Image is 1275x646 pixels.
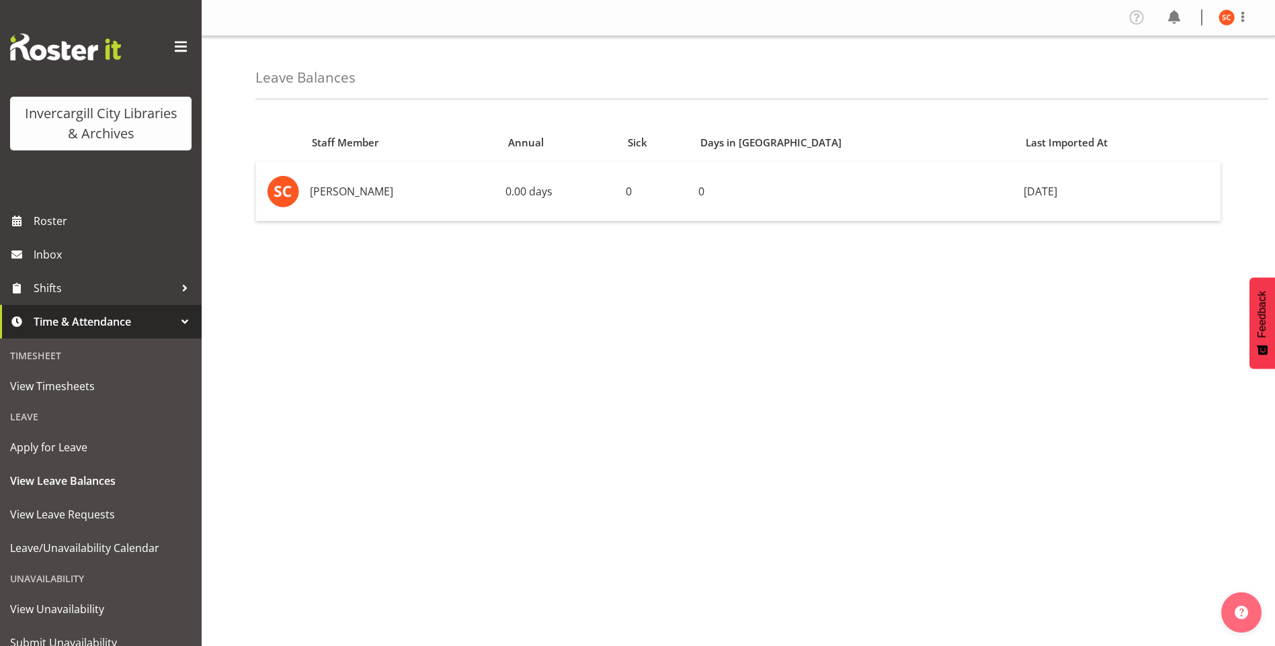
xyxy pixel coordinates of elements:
div: Invercargill City Libraries & Archives [24,103,178,144]
span: View Timesheets [10,376,192,396]
span: 0.00 days [505,184,552,199]
span: Last Imported At [1026,135,1108,150]
span: 0 [698,184,704,199]
img: Rosterit website logo [10,34,121,60]
a: Apply for Leave [3,430,198,464]
div: Leave [3,403,198,430]
img: serena-casey11690.jpg [1219,9,1235,26]
td: [PERSON_NAME] [304,162,500,221]
span: Time & Attendance [34,312,175,332]
a: View Leave Requests [3,498,198,531]
img: serena-casey11690.jpg [267,175,299,207]
span: View Leave Requests [10,504,192,524]
h4: Leave Balances [255,70,356,85]
div: Unavailability [3,565,198,592]
span: View Unavailability [10,599,192,619]
span: Staff Member [312,135,379,150]
span: Feedback [1256,291,1268,338]
span: [DATE] [1024,184,1057,199]
span: Sick [628,135,647,150]
span: Shifts [34,278,175,298]
span: Leave/Unavailability Calendar [10,538,192,558]
a: View Unavailability [3,592,198,626]
span: Apply for Leave [10,437,192,457]
a: Leave/Unavailability Calendar [3,531,198,565]
a: View Timesheets [3,369,198,403]
span: 0 [626,184,632,199]
div: Timesheet [3,342,198,369]
span: View Leave Balances [10,471,192,491]
button: Feedback - Show survey [1249,277,1275,369]
img: help-xxl-2.png [1235,606,1248,619]
span: Roster [34,211,195,231]
span: Days in [GEOGRAPHIC_DATA] [700,135,841,150]
span: Annual [508,135,544,150]
span: Inbox [34,244,195,265]
a: View Leave Balances [3,464,198,498]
